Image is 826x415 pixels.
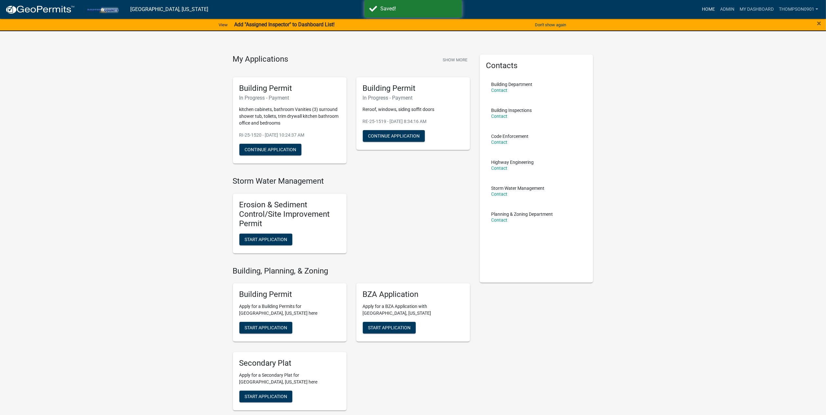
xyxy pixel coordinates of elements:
p: Reroof, windows, siding soffit doors [363,106,464,113]
span: Start Application [245,394,287,399]
a: Admin [718,3,737,16]
p: Apply for a Secondary Plat for [GEOGRAPHIC_DATA], [US_STATE] here [239,372,340,385]
p: Apply for a Building Permits for [GEOGRAPHIC_DATA], [US_STATE] here [239,303,340,317]
h5: Erosion & Sediment Control/Site Improvement Permit [239,200,340,228]
h6: In Progress - Payment [239,95,340,101]
p: RI-25-1520 - [DATE] 10:24:37 AM [239,132,340,139]
p: Building Department [491,82,533,87]
a: Contact [491,114,508,119]
p: Apply for a BZA Application with [GEOGRAPHIC_DATA], [US_STATE] [363,303,464,317]
button: Continue Application [363,130,425,142]
h5: Building Permit [239,290,340,299]
span: Start Application [368,325,411,330]
a: Contact [491,140,508,145]
h5: Contacts [486,61,587,70]
a: View [216,19,230,30]
p: Storm Water Management [491,186,545,190]
strong: Add "Assigned Inspector" to Dashboard List! [234,21,335,28]
button: Start Application [239,234,292,245]
p: kitchen cabinets, bathroom Vanities (3) surround shower tub, toliets, trim drywall kitchen bathro... [239,106,340,127]
a: My Dashboard [737,3,776,16]
a: Contact [491,88,508,93]
p: RE-25-1519 - [DATE] 8:34:16 AM [363,118,464,125]
button: Start Application [239,391,292,402]
button: Continue Application [239,144,301,155]
a: Contact [491,217,508,223]
h5: BZA Application [363,290,464,299]
h4: Building, Planning, & Zoning [233,266,470,276]
div: Saved! [381,5,457,13]
h6: In Progress - Payment [363,95,464,101]
h5: Building Permit [363,84,464,93]
button: Show More [440,55,470,65]
a: thompson0901 [776,3,821,16]
span: Start Application [245,237,287,242]
p: Highway Engineering [491,160,534,165]
span: Start Application [245,325,287,330]
button: Start Application [363,322,416,334]
a: [GEOGRAPHIC_DATA], [US_STATE] [130,4,208,15]
a: Home [699,3,718,16]
button: Start Application [239,322,292,334]
h5: Secondary Plat [239,359,340,368]
a: Contact [491,165,508,171]
p: Code Enforcement [491,134,529,139]
a: Contact [491,191,508,197]
p: Planning & Zoning Department [491,212,553,216]
h4: Storm Water Management [233,177,470,186]
button: Close [817,19,821,27]
h5: Building Permit [239,84,340,93]
h4: My Applications [233,55,288,64]
span: × [817,19,821,28]
p: Building Inspections [491,108,532,113]
button: Don't show again [532,19,569,30]
img: Porter County, Indiana [80,5,125,14]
